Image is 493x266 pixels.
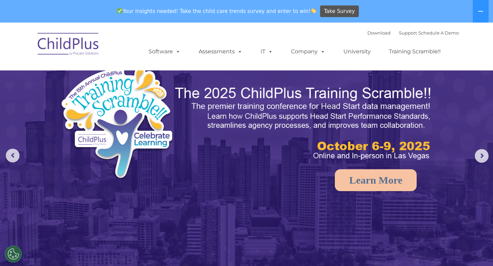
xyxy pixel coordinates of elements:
[95,73,124,78] span: Phone number
[399,30,417,36] a: Support
[5,245,22,263] button: Cookies Settings
[311,8,316,13] img: 👏
[335,169,417,191] a: Learn More
[34,28,103,62] img: ChildPlus by Procare Solutions
[114,4,319,18] span: Your insights needed! Take the child care trends survey and enter to win!
[192,45,249,58] a: Assessments
[382,45,447,58] a: Training Scramble!!
[95,45,116,50] span: Last name
[142,45,187,58] a: Software
[418,30,459,36] a: Schedule A Demo
[284,45,332,58] a: Company
[320,5,359,17] a: Take Survey
[337,45,378,58] a: University
[367,30,391,36] a: Download
[117,8,122,13] img: ✅
[324,5,355,17] span: Take Survey
[254,45,280,58] a: IT
[367,30,459,36] font: |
